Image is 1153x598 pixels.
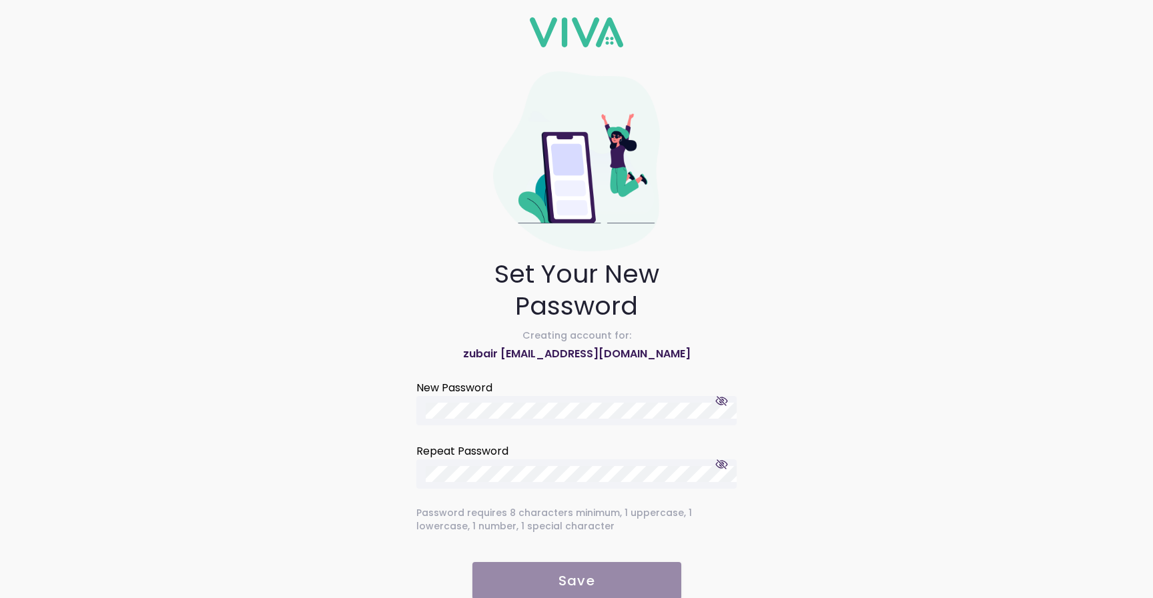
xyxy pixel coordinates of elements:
[416,443,508,459] ion-label: Repeat Password
[463,346,691,361] ion-text: zubair [EMAIL_ADDRESS][DOMAIN_NAME]
[416,506,737,533] ion-text: Password requires 8 characters minimum, 1 uppercase, 1 lowercase, 1 number, 1 special character
[416,329,737,343] ion-text: Creating account for:
[468,258,685,322] ion-text: Set Your New Password
[416,380,492,395] ion-label: New Password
